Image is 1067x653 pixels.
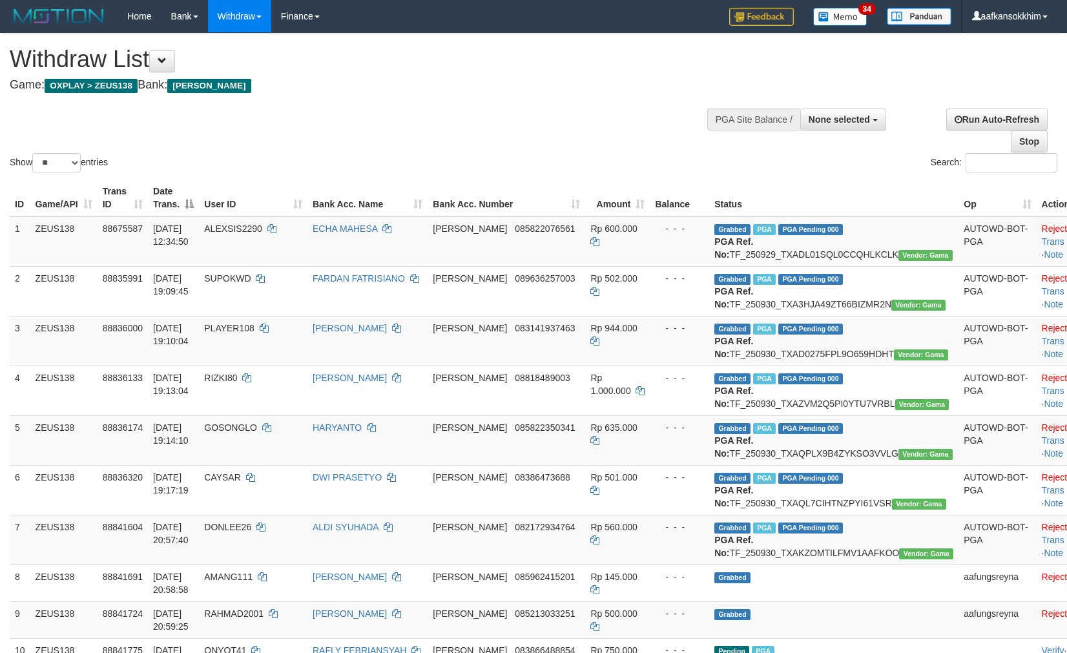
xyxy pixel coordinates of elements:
[958,565,1036,601] td: aafungsreyna
[1044,498,1063,508] a: Note
[515,422,575,433] span: Copy 085822350341 to clipboard
[1044,548,1063,558] a: Note
[714,423,751,434] span: Grabbed
[433,472,507,482] span: [PERSON_NAME]
[10,47,698,72] h1: Withdraw List
[313,323,387,333] a: [PERSON_NAME]
[891,300,946,311] span: Vendor URL: https://trx31.1velocity.biz
[753,473,776,484] span: Marked by aafpengsreynich
[714,386,753,409] b: PGA Ref. No:
[753,274,776,285] span: Marked by aafpengsreynich
[655,570,704,583] div: - - -
[898,449,953,460] span: Vendor URL: https://trx31.1velocity.biz
[590,323,637,333] span: Rp 944.000
[103,422,143,433] span: 88836174
[1044,349,1063,359] a: Note
[167,79,251,93] span: [PERSON_NAME]
[709,266,958,316] td: TF_250930_TXA3HJA49ZT66BIZMR2N
[958,415,1036,465] td: AUTOWD-BOT-PGA
[433,373,507,383] span: [PERSON_NAME]
[433,522,507,532] span: [PERSON_NAME]
[729,8,794,26] img: Feedback.jpg
[433,223,507,234] span: [PERSON_NAME]
[709,465,958,515] td: TF_250930_TXAQL7CIHTNZPYI61VSR
[30,316,98,366] td: ZEUS138
[515,223,575,234] span: Copy 085822076561 to clipboard
[966,153,1057,172] input: Search:
[655,521,704,534] div: - - -
[714,236,753,260] b: PGA Ref. No:
[778,423,843,434] span: PGA Pending
[515,373,570,383] span: Copy 08818489003 to clipboard
[655,222,704,235] div: - - -
[98,180,148,216] th: Trans ID: activate to sort column ascending
[30,266,98,316] td: ZEUS138
[204,572,253,582] span: AMANG111
[433,572,507,582] span: [PERSON_NAME]
[590,522,637,532] span: Rp 560.000
[30,216,98,267] td: ZEUS138
[714,435,753,459] b: PGA Ref. No:
[590,472,637,482] span: Rp 501.000
[153,608,189,632] span: [DATE] 20:59:25
[204,422,257,433] span: GOSONGLO
[515,273,575,284] span: Copy 089636257003 to clipboard
[103,223,143,234] span: 88675587
[898,250,953,261] span: Vendor URL: https://trx31.1velocity.biz
[958,266,1036,316] td: AUTOWD-BOT-PGA
[433,273,507,284] span: [PERSON_NAME]
[10,266,30,316] td: 2
[30,601,98,638] td: ZEUS138
[753,324,776,335] span: Marked by aafpengsreynich
[714,609,751,620] span: Grabbed
[103,373,143,383] span: 88836133
[515,472,570,482] span: Copy 08386473688 to clipboard
[714,473,751,484] span: Grabbed
[1044,399,1063,409] a: Note
[313,472,382,482] a: DWI PRASETYO
[30,366,98,415] td: ZEUS138
[709,180,958,216] th: Status
[103,273,143,284] span: 88835991
[1044,299,1063,309] a: Note
[313,273,405,284] a: FARDAN FATRISIANO
[714,373,751,384] span: Grabbed
[590,608,637,619] span: Rp 500.000
[778,224,843,235] span: PGA Pending
[10,316,30,366] td: 3
[590,422,637,433] span: Rp 635.000
[153,373,189,396] span: [DATE] 19:13:04
[714,336,753,359] b: PGA Ref. No:
[887,8,951,25] img: panduan.png
[153,273,189,296] span: [DATE] 19:09:45
[153,223,189,247] span: [DATE] 12:34:50
[10,565,30,601] td: 8
[590,572,637,582] span: Rp 145.000
[714,572,751,583] span: Grabbed
[30,465,98,515] td: ZEUS138
[714,523,751,534] span: Grabbed
[313,522,378,532] a: ALDI SYUHADA
[10,366,30,415] td: 4
[931,153,1057,172] label: Search:
[433,608,507,619] span: [PERSON_NAME]
[709,515,958,565] td: TF_250930_TXAKZOMTILFMV1AAFKOO
[709,366,958,415] td: TF_250930_TXAZVM2Q5PI0YTU7VRBL
[709,316,958,366] td: TF_250930_TXAD0275FPL9O659HDHT
[515,608,575,619] span: Copy 085213033251 to clipboard
[103,572,143,582] span: 88841691
[10,515,30,565] td: 7
[778,373,843,384] span: PGA Pending
[148,180,199,216] th: Date Trans.: activate to sort column descending
[10,465,30,515] td: 6
[153,323,189,346] span: [DATE] 19:10:04
[515,572,575,582] span: Copy 085962415201 to clipboard
[10,216,30,267] td: 1
[709,415,958,465] td: TF_250930_TXAQPLX9B4ZYKSO3VVLG
[45,79,138,93] span: OXPLAY > ZEUS138
[199,180,307,216] th: User ID: activate to sort column ascending
[313,223,377,234] a: ECHA MAHESA
[958,216,1036,267] td: AUTOWD-BOT-PGA
[204,223,262,234] span: ALEXSIS2290
[590,373,630,396] span: Rp 1.000.000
